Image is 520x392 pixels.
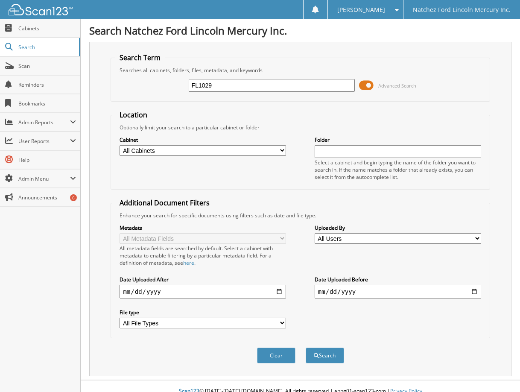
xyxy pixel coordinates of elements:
[18,100,76,107] span: Bookmarks
[120,276,286,283] label: Date Uploaded After
[18,81,76,88] span: Reminders
[315,159,481,181] div: Select a cabinet and begin typing the name of the folder you want to search in. If the name match...
[315,224,481,231] label: Uploaded By
[120,285,286,298] input: start
[18,44,75,51] span: Search
[120,224,286,231] label: Metadata
[115,212,485,219] div: Enhance your search for specific documents using filters such as date and file type.
[115,110,152,120] legend: Location
[115,198,214,208] legend: Additional Document Filters
[477,351,520,392] iframe: Chat Widget
[315,276,481,283] label: Date Uploaded Before
[115,124,485,131] div: Optionally limit your search to a particular cabinet or folder
[115,67,485,74] div: Searches all cabinets, folders, files, metadata, and keywords
[378,82,416,89] span: Advanced Search
[18,175,70,182] span: Admin Menu
[120,245,286,266] div: All metadata fields are searched by default. Select a cabinet with metadata to enable filtering b...
[89,23,511,38] h1: Search Natchez Ford Lincoln Mercury Inc.
[120,136,286,143] label: Cabinet
[315,285,481,298] input: end
[115,53,165,62] legend: Search Term
[120,309,286,316] label: File type
[315,136,481,143] label: Folder
[18,25,76,32] span: Cabinets
[70,194,77,201] div: 6
[18,62,76,70] span: Scan
[18,156,76,164] span: Help
[413,7,511,12] span: Natchez Ford Lincoln Mercury Inc.
[18,137,70,145] span: User Reports
[18,119,70,126] span: Admin Reports
[18,194,76,201] span: Announcements
[337,7,385,12] span: [PERSON_NAME]
[9,4,73,15] img: scan123-logo-white.svg
[183,259,194,266] a: here
[306,348,344,363] button: Search
[257,348,295,363] button: Clear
